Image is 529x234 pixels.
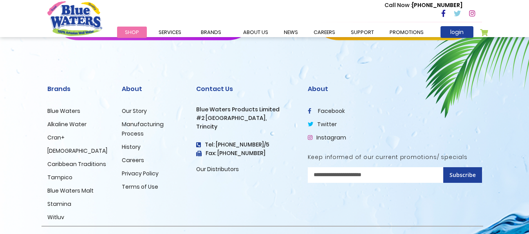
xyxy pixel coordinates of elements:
[308,85,482,93] h2: About
[47,147,107,155] a: [DEMOGRAPHIC_DATA]
[450,171,476,179] span: Subscribe
[122,156,144,164] a: Careers
[47,85,110,93] h2: Brands
[122,120,164,138] a: Manufacturing Process
[122,143,141,151] a: History
[306,27,343,38] a: careers
[201,29,221,36] span: Brands
[47,107,80,115] a: Blue Waters
[196,123,296,130] h3: Trincity
[122,170,159,177] a: Privacy Policy
[47,120,87,128] a: Alkaline Water
[196,85,296,93] h2: Contact Us
[308,120,337,128] a: twitter
[196,141,296,148] h4: Tel: [PHONE_NUMBER]/5
[122,85,184,93] h2: About
[235,27,276,38] a: about us
[47,160,106,168] a: Caribbean Traditions
[196,150,296,157] h3: Fax: [PHONE_NUMBER]
[385,1,412,9] span: Call Now :
[441,26,473,38] a: login
[47,134,65,141] a: Cran+
[276,27,306,38] a: News
[308,134,346,141] a: Instagram
[159,29,181,36] span: Services
[385,1,462,9] p: [PHONE_NUMBER]
[343,27,382,38] a: support
[382,27,432,38] a: Promotions
[47,1,102,36] a: store logo
[125,29,139,36] span: Shop
[308,107,345,115] a: facebook
[196,115,296,121] h3: #2 [GEOGRAPHIC_DATA],
[122,183,158,191] a: Terms of Use
[47,200,71,208] a: Stamina
[196,165,239,173] a: Our Distributors
[47,187,94,195] a: Blue Waters Malt
[47,213,64,221] a: Witluv
[443,167,482,183] button: Subscribe
[122,107,147,115] a: Our Story
[196,106,296,113] h3: Blue Waters Products Limited
[47,173,72,181] a: Tampico
[308,154,482,161] h5: Keep informed of our current promotions/ specials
